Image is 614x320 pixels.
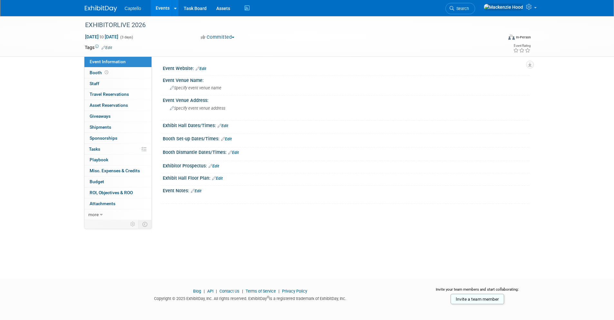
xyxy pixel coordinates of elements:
[163,64,530,72] div: Event Website:
[90,125,111,130] span: Shipments
[85,294,416,302] div: Copyright © 2025 ExhibitDay, Inc. All rights reserved. ExhibitDay is a registered trademark of Ex...
[90,92,129,97] span: Travel Reservations
[84,198,151,209] a: Attachments
[240,289,245,294] span: |
[228,150,239,155] a: Edit
[445,3,475,14] a: Search
[89,146,100,152] span: Tasks
[84,144,151,155] a: Tasks
[84,89,151,100] a: Travel Reservations
[83,19,493,31] div: EXHIBITORLIVE 2026
[84,78,151,89] a: Staff
[125,6,141,11] span: Captello
[221,137,232,141] a: Edit
[84,165,151,176] a: Misc. Expenses & Credits
[84,111,151,122] a: Giveaways
[454,6,469,11] span: Search
[163,95,530,104] div: Event Venue Address:
[218,124,228,128] a: Edit
[90,168,140,173] span: Misc. Expenses & Credits
[90,179,104,184] span: Budget
[84,67,151,78] a: Booth
[209,164,219,168] a: Edit
[90,201,115,206] span: Attachments
[214,289,219,294] span: |
[202,289,206,294] span: |
[90,114,111,119] span: Giveaways
[84,122,151,133] a: Shipments
[90,135,117,141] span: Sponsorships
[163,186,530,194] div: Event Notes:
[170,85,221,90] span: Specify event venue name
[508,35,515,40] img: Format-Inperson.png
[163,147,530,156] div: Booth Dismantle Dates/Times:
[84,176,151,187] a: Budget
[120,35,133,39] span: (3 days)
[88,212,99,217] span: more
[127,220,139,228] td: Personalize Event Tab Strip
[212,176,223,181] a: Edit
[199,34,237,41] button: Committed
[451,294,504,304] a: Invite a team member
[483,4,523,11] img: Mackenzie Hood
[465,34,531,43] div: Event Format
[84,133,151,144] a: Sponsorships
[85,34,119,40] span: [DATE] [DATE]
[85,44,112,51] td: Tags
[99,34,105,39] span: to
[425,287,530,296] div: Invite your team members and start collaborating:
[90,103,128,108] span: Asset Reservations
[267,295,269,299] sup: ®
[277,289,281,294] span: |
[84,56,151,67] a: Event Information
[84,155,151,165] a: Playbook
[103,70,110,75] span: Booth not reserved yet
[102,45,112,50] a: Edit
[219,289,239,294] a: Contact Us
[85,5,117,12] img: ExhibitDay
[207,289,213,294] a: API
[516,35,531,40] div: In-Person
[90,190,133,195] span: ROI, Objectives & ROO
[90,81,99,86] span: Staff
[84,209,151,220] a: more
[84,187,151,198] a: ROI, Objectives & ROO
[170,106,225,111] span: Specify event venue address
[90,59,126,64] span: Event Information
[163,121,530,129] div: Exhibit Hall Dates/Times:
[90,70,110,75] span: Booth
[282,289,307,294] a: Privacy Policy
[191,189,201,193] a: Edit
[246,289,276,294] a: Terms of Service
[163,161,530,169] div: Exhibitor Prospectus:
[196,66,206,71] a: Edit
[138,220,151,228] td: Toggle Event Tabs
[163,134,530,142] div: Booth Set-up Dates/Times:
[513,44,531,47] div: Event Rating
[90,157,108,162] span: Playbook
[163,173,530,182] div: Exhibit Hall Floor Plan:
[193,289,201,294] a: Blog
[84,100,151,111] a: Asset Reservations
[163,75,530,84] div: Event Venue Name:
